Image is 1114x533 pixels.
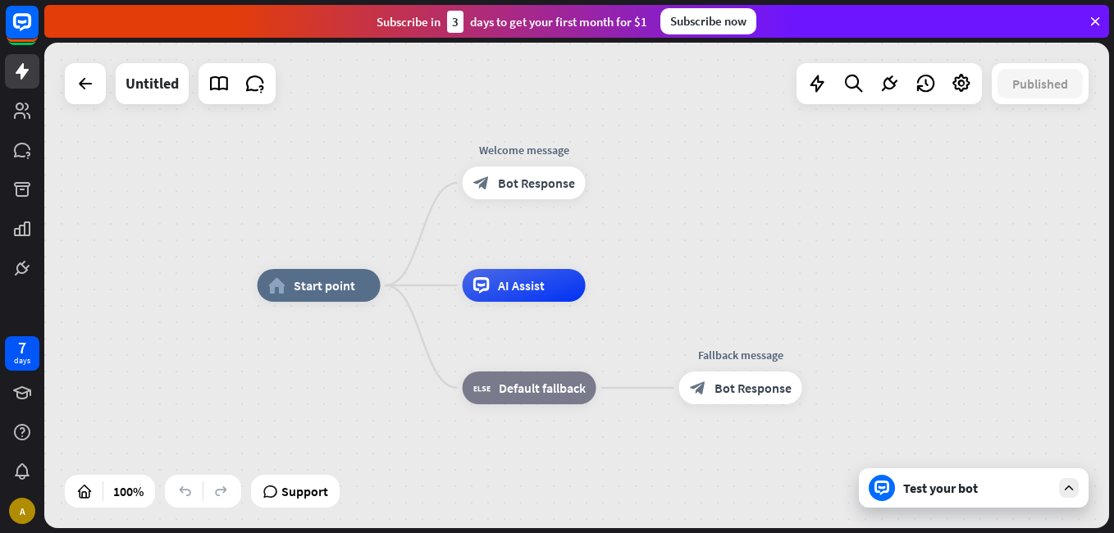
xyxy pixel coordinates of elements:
[268,277,285,294] i: home_2
[690,380,706,396] i: block_bot_response
[18,340,26,355] div: 7
[14,355,30,367] div: days
[998,69,1083,98] button: Published
[108,478,148,504] div: 100%
[294,277,355,294] span: Start point
[13,7,62,56] button: Open LiveChat chat widget
[377,11,647,33] div: Subscribe in days to get your first month for $1
[715,380,792,396] span: Bot Response
[903,480,1051,496] div: Test your bot
[9,498,35,524] div: A
[499,380,586,396] span: Default fallback
[498,175,575,191] span: Bot Response
[473,380,491,396] i: block_fallback
[126,63,179,104] div: Untitled
[660,8,756,34] div: Subscribe now
[667,347,815,363] div: Fallback message
[447,11,463,33] div: 3
[498,277,545,294] span: AI Assist
[5,336,39,371] a: 7 days
[281,478,328,504] span: Support
[473,175,490,191] i: block_bot_response
[450,142,598,158] div: Welcome message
